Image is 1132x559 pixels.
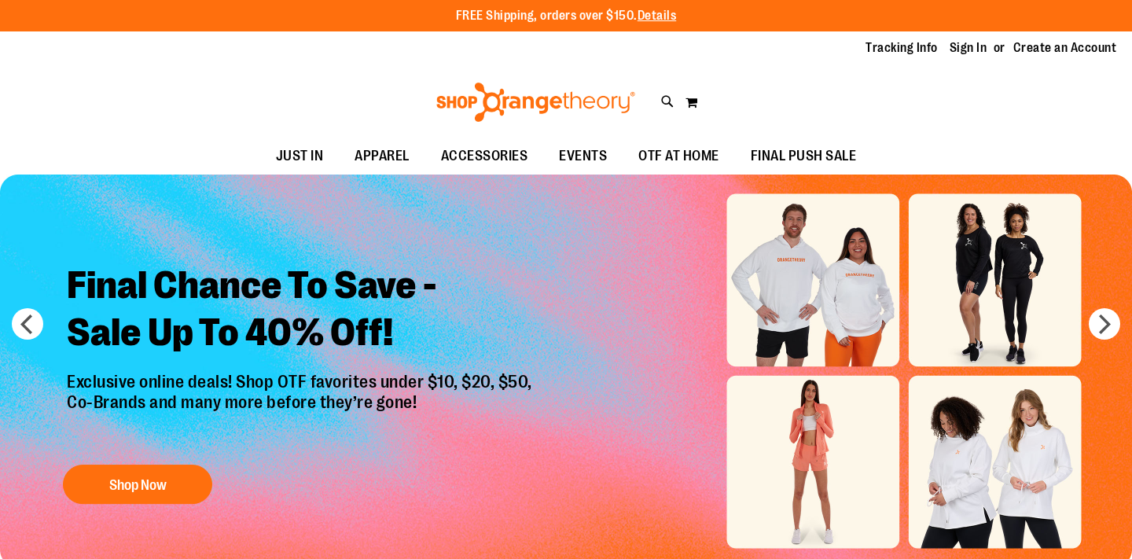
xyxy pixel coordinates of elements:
[355,138,410,174] span: APPAREL
[55,372,548,449] p: Exclusive online deals! Shop OTF favorites under $10, $20, $50, Co-Brands and many more before th...
[434,83,638,122] img: Shop Orangetheory
[751,138,857,174] span: FINAL PUSH SALE
[1013,39,1117,57] a: Create an Account
[559,138,607,174] span: EVENTS
[276,138,324,174] span: JUST IN
[12,308,43,340] button: prev
[456,7,677,25] p: FREE Shipping, orders over $150.
[63,465,212,504] button: Shop Now
[638,138,719,174] span: OTF AT HOME
[1089,308,1120,340] button: next
[638,9,677,23] a: Details
[950,39,987,57] a: Sign In
[55,250,548,512] a: Final Chance To Save -Sale Up To 40% Off! Exclusive online deals! Shop OTF favorites under $10, $...
[55,250,548,372] h2: Final Chance To Save - Sale Up To 40% Off!
[441,138,528,174] span: ACCESSORIES
[866,39,938,57] a: Tracking Info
